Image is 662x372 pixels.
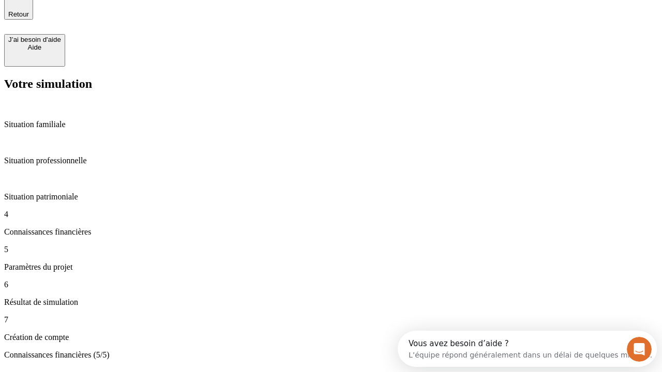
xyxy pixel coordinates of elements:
p: 5 [4,245,658,254]
iframe: Intercom live chat discovery launcher [398,331,657,367]
p: Situation familiale [4,120,658,129]
h2: Votre simulation [4,77,658,91]
p: 4 [4,210,658,219]
div: Ouvrir le Messenger Intercom [4,4,285,33]
iframe: Intercom live chat [627,337,652,362]
div: Aide [8,43,61,51]
span: Retour [8,10,29,18]
button: J’ai besoin d'aideAide [4,34,65,67]
div: Vous avez besoin d’aide ? [11,9,254,17]
p: Paramètres du projet [4,262,658,272]
p: Création de compte [4,333,658,342]
p: Situation professionnelle [4,156,658,165]
div: J’ai besoin d'aide [8,36,61,43]
div: L’équipe répond généralement dans un délai de quelques minutes. [11,17,254,28]
p: Connaissances financières [4,227,658,237]
p: Résultat de simulation [4,298,658,307]
p: Connaissances financières (5/5) [4,350,658,360]
p: 6 [4,280,658,289]
p: 7 [4,315,658,324]
p: Situation patrimoniale [4,192,658,202]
